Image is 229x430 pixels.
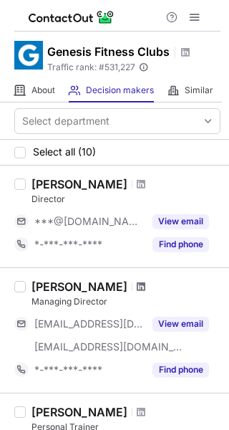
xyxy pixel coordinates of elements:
[31,85,55,96] span: About
[86,85,154,96] span: Decision makers
[14,41,43,70] img: 3a59001a4613294c38394ffc576b3206
[31,295,220,308] div: Managing Director
[22,114,109,128] div: Select department
[152,317,209,331] button: Reveal Button
[47,62,135,72] span: Traffic rank: # 531,227
[34,340,183,353] span: [EMAIL_ADDRESS][DOMAIN_NAME]
[152,214,209,229] button: Reveal Button
[31,279,127,294] div: [PERSON_NAME]
[152,237,209,252] button: Reveal Button
[31,177,127,191] div: [PERSON_NAME]
[33,146,96,158] span: Select all (10)
[185,85,213,96] span: Similar
[31,193,220,206] div: Director
[47,43,170,60] h1: Genesis Fitness Clubs
[29,9,114,26] img: ContactOut v5.3.10
[152,363,209,377] button: Reveal Button
[34,317,144,330] span: [EMAIL_ADDRESS][DOMAIN_NAME]
[31,405,127,419] div: [PERSON_NAME]
[34,215,144,228] span: ***@[DOMAIN_NAME]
